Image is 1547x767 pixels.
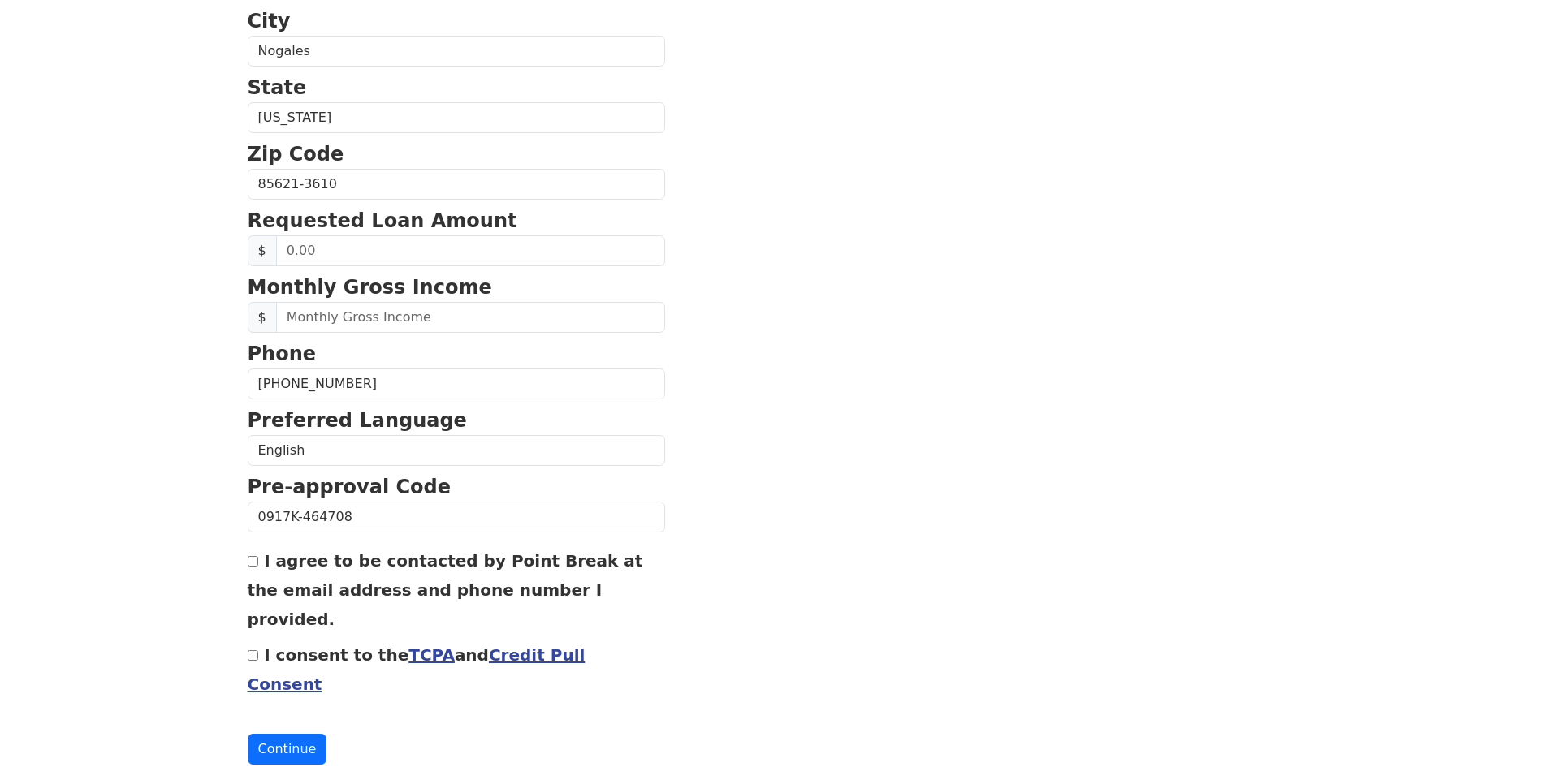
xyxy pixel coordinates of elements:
[248,551,643,629] label: I agree to be contacted by Point Break at the email address and phone number I provided.
[248,502,665,532] input: Pre-approval Code
[408,645,455,665] a: TCPA
[248,273,665,302] p: Monthly Gross Income
[248,476,452,498] strong: Pre-approval Code
[248,209,517,232] strong: Requested Loan Amount
[248,368,665,399] input: Phone
[248,409,467,432] strong: Preferred Language
[248,302,277,333] span: $
[248,76,307,99] strong: State
[276,235,665,266] input: 0.00
[248,143,344,166] strong: Zip Code
[276,302,665,333] input: Monthly Gross Income
[248,645,586,694] label: I consent to the and
[248,734,327,765] button: Continue
[248,36,665,67] input: City
[248,235,277,266] span: $
[248,169,665,200] input: Zip Code
[248,10,291,32] strong: City
[248,343,317,365] strong: Phone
